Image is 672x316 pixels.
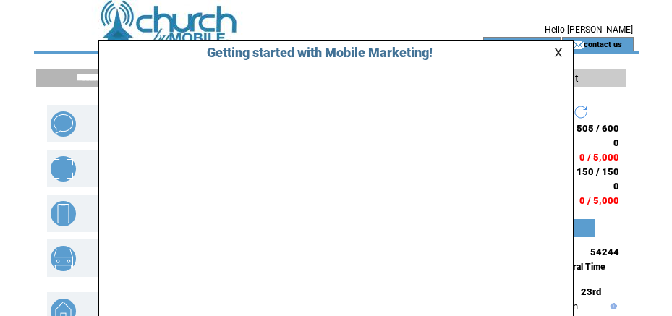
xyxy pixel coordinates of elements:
[613,181,619,192] span: 0
[581,286,601,297] span: 23rd
[577,166,619,177] span: 150 / 150
[579,152,619,163] span: 0 / 5,000
[613,137,619,148] span: 0
[545,25,633,35] span: Hello [PERSON_NAME]
[51,246,76,271] img: vehicle-listing.png
[584,39,622,48] a: contact us
[554,262,605,272] span: Central Time
[607,303,617,309] img: help.gif
[505,39,516,51] img: account_icon.gif
[192,45,433,60] span: Getting started with Mobile Marketing!
[577,123,619,134] span: 505 / 600
[51,111,76,137] img: text-blast.png
[579,195,619,206] span: 0 / 5,000
[51,201,76,226] img: mobile-websites.png
[51,156,76,182] img: mobile-coupons.png
[573,39,584,51] img: contact_us_icon.gif
[590,247,619,257] span: 54244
